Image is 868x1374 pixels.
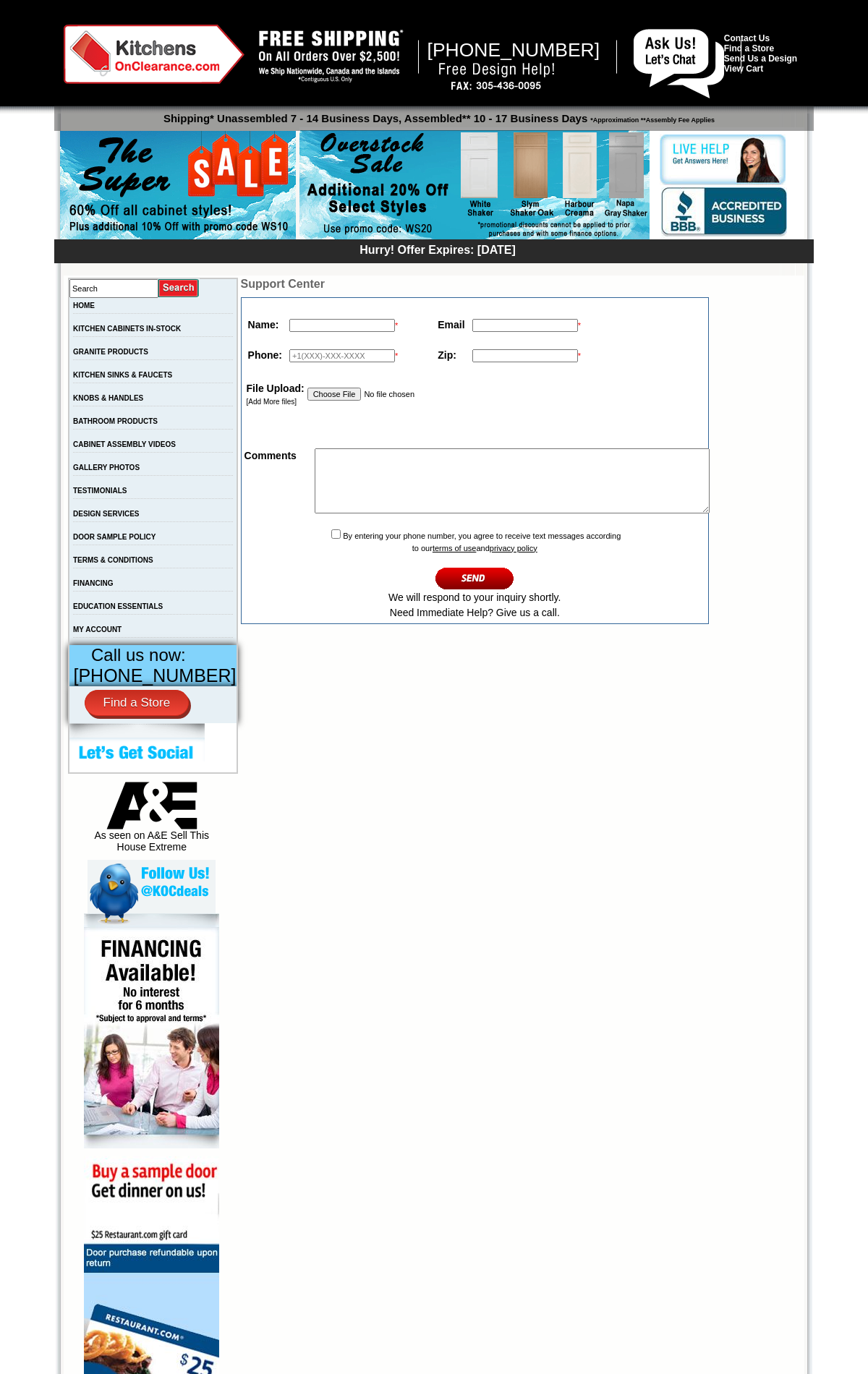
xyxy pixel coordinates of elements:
[388,592,561,618] span: We will respond to your inquiry shortly. Need Immediate Help? Give us a call.
[158,278,200,298] input: Submit
[88,782,216,860] div: As seen on A&E Sell This House Extreme
[73,579,114,587] a: FINANCING
[438,319,464,330] strong: Email
[587,113,715,124] span: *Approximation **Assembly Fee Applies
[73,626,122,633] a: MY ACCOUNT
[724,54,797,64] a: Send Us a Design
[73,325,181,333] a: KITCHEN CABINETS IN-STOCK
[247,383,305,394] strong: File Upload:
[435,566,514,590] input: Continue
[73,371,172,379] a: KITCHEN SINKS & FAUCETS
[91,645,186,665] span: Call us now:
[73,302,95,310] a: HOME
[73,394,143,402] a: KNOBS & HANDLES
[490,544,537,552] a: privacy policy
[73,417,158,425] a: BATHROOM PRODUCTS
[73,440,176,448] a: CABINET ASSEMBLY VIDEOS
[248,319,279,330] strong: Name:
[247,398,297,406] a: [Add More files]
[427,39,600,61] span: [PHONE_NUMBER]
[85,690,190,716] a: Find a Store
[74,665,237,686] span: [PHONE_NUMBER]
[724,43,774,54] a: Find a Store
[433,544,477,552] a: terms of use
[73,602,163,610] a: EDUCATION ESSENTIALS
[248,349,282,361] strong: Phone:
[64,25,244,84] img: Kitchens on Clearance Logo
[244,450,297,461] strong: Comments
[61,106,814,124] p: Shipping* Unassembled 7 - 14 Business Days, Assembled** 10 - 17 Business Days
[73,533,156,541] a: DOOR SAMPLE POLICY
[243,526,707,622] td: By entering your phone number, you agree to receive text messages according to our and
[724,33,770,43] a: Contact Us
[73,556,153,564] a: TERMS & CONDITIONS
[724,64,763,74] a: View Cart
[289,349,395,362] input: +1(XXX)-XXX-XXXX
[241,278,709,291] td: Support Center
[73,510,140,518] a: DESIGN SERVICES
[73,487,127,495] a: TESTIMONIALS
[73,348,148,356] a: GRANITE PRODUCTS
[438,349,456,361] strong: Zip:
[73,464,140,471] a: GALLERY PHOTOS
[61,242,814,257] div: Hurry! Offer Expires: [DATE]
